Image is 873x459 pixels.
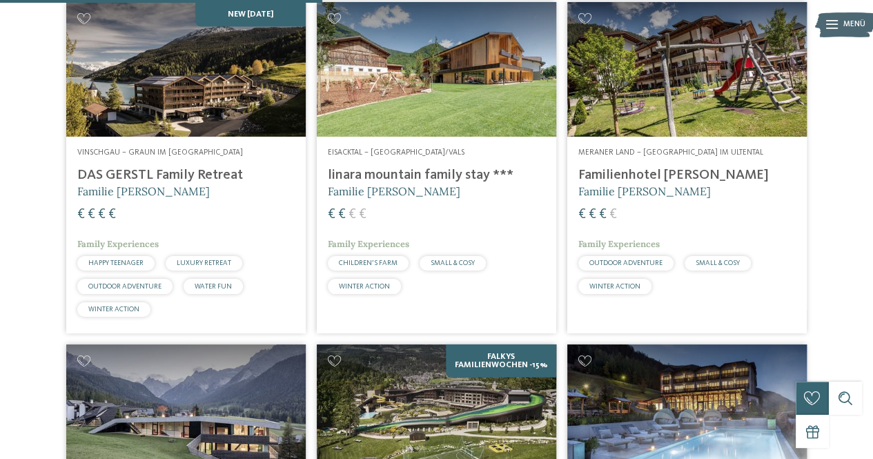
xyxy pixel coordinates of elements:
span: € [589,208,596,222]
span: WINTER ACTION [88,306,139,313]
span: Familie [PERSON_NAME] [328,184,460,198]
img: Familienhotels gesucht? Hier findet ihr die besten! [66,2,306,137]
span: € [599,208,607,222]
span: CHILDREN’S FARM [339,260,398,266]
span: Eisacktal – [GEOGRAPHIC_DATA]/Vals [328,148,464,157]
span: € [349,208,356,222]
span: SMALL & COSY [696,260,740,266]
a: Familienhotels gesucht? Hier findet ihr die besten! Eisacktal – [GEOGRAPHIC_DATA]/Vals linara mou... [317,2,556,333]
span: Familie [PERSON_NAME] [77,184,210,198]
span: WINTER ACTION [589,283,640,290]
span: WATER FUN [195,283,232,290]
span: € [88,208,95,222]
span: Family Experiences [578,238,660,250]
h4: Familienhotel [PERSON_NAME] [578,167,796,184]
span: € [338,208,346,222]
img: Familienhotels gesucht? Hier findet ihr die besten! [567,2,807,137]
span: € [578,208,586,222]
img: Familienhotels gesucht? Hier findet ihr die besten! [317,2,556,137]
h4: DAS GERSTL Family Retreat [77,167,295,184]
h4: linara mountain family stay *** [328,167,545,184]
span: € [108,208,116,222]
span: € [328,208,335,222]
span: Family Experiences [328,238,409,250]
span: OUTDOOR ADVENTURE [88,283,161,290]
span: WINTER ACTION [339,283,390,290]
a: Familienhotels gesucht? Hier findet ihr die besten! NEW [DATE] Vinschgau – Graun im [GEOGRAPHIC_D... [66,2,306,333]
span: LUXURY RETREAT [177,260,231,266]
span: HAPPY TEENAGER [88,260,144,266]
span: Meraner Land – [GEOGRAPHIC_DATA] im Ultental [578,148,763,157]
span: € [98,208,106,222]
span: SMALL & COSY [431,260,475,266]
span: € [609,208,617,222]
span: Family Experiences [77,238,159,250]
span: € [359,208,366,222]
span: OUTDOOR ADVENTURE [589,260,663,266]
span: Familie [PERSON_NAME] [578,184,711,198]
a: Familienhotels gesucht? Hier findet ihr die besten! Meraner Land – [GEOGRAPHIC_DATA] im Ultental ... [567,2,807,333]
span: € [77,208,85,222]
span: Vinschgau – Graun im [GEOGRAPHIC_DATA] [77,148,243,157]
